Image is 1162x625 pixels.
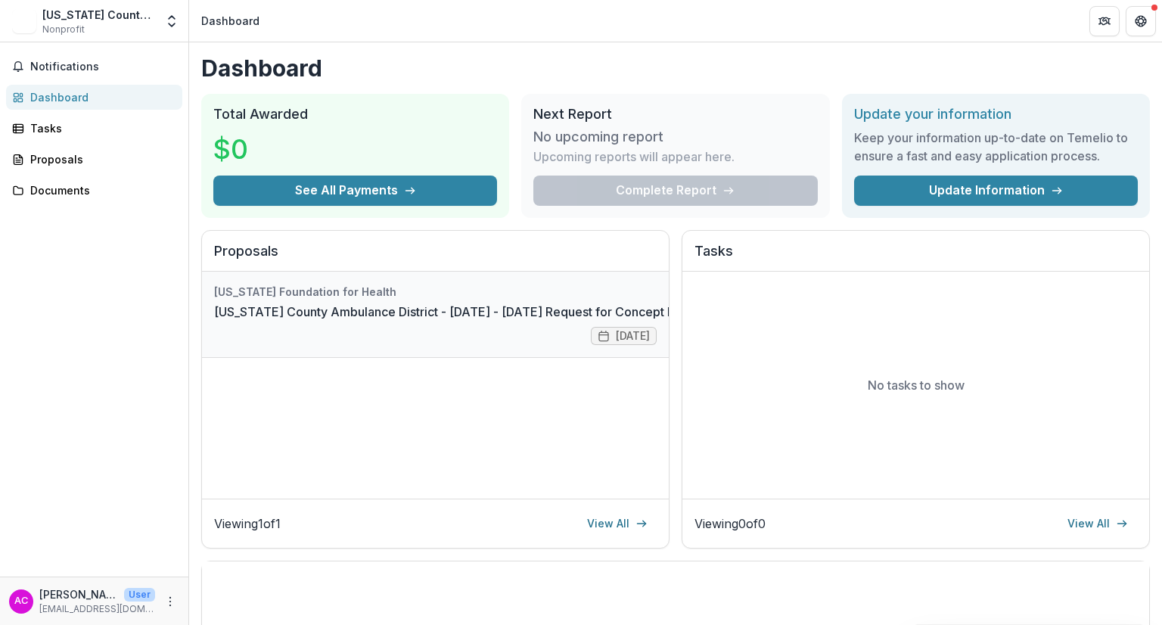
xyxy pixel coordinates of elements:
[30,120,170,136] div: Tasks
[213,106,497,123] h2: Total Awarded
[213,176,497,206] button: See All Payments
[214,515,281,533] p: Viewing 1 of 1
[214,303,707,321] a: [US_STATE] County Ambulance District - [DATE] - [DATE] Request for Concept Papers
[6,54,182,79] button: Notifications
[161,592,179,611] button: More
[533,106,817,123] h2: Next Report
[12,9,36,33] img: Washington County Ambulance District
[1126,6,1156,36] button: Get Help
[1058,512,1137,536] a: View All
[213,129,327,169] h3: $0
[854,176,1138,206] a: Update Information
[201,13,259,29] div: Dashboard
[195,10,266,32] nav: breadcrumb
[694,243,1137,272] h2: Tasks
[578,512,657,536] a: View All
[6,147,182,172] a: Proposals
[868,376,965,394] p: No tasks to show
[533,148,735,166] p: Upcoming reports will appear here.
[161,6,182,36] button: Open entity switcher
[1089,6,1120,36] button: Partners
[694,515,766,533] p: Viewing 0 of 0
[14,596,28,606] div: Amber Coleman
[30,89,170,105] div: Dashboard
[6,178,182,203] a: Documents
[6,85,182,110] a: Dashboard
[6,116,182,141] a: Tasks
[854,129,1138,165] h3: Keep your information up-to-date on Temelio to ensure a fast and easy application process.
[854,106,1138,123] h2: Update your information
[30,151,170,167] div: Proposals
[42,7,155,23] div: [US_STATE] County Ambulance District
[533,129,663,145] h3: No upcoming report
[30,61,176,73] span: Notifications
[39,602,155,616] p: [EMAIL_ADDRESS][DOMAIN_NAME]
[42,23,85,36] span: Nonprofit
[214,243,657,272] h2: Proposals
[30,182,170,198] div: Documents
[124,588,155,602] p: User
[39,586,118,602] p: [PERSON_NAME]
[201,54,1150,82] h1: Dashboard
